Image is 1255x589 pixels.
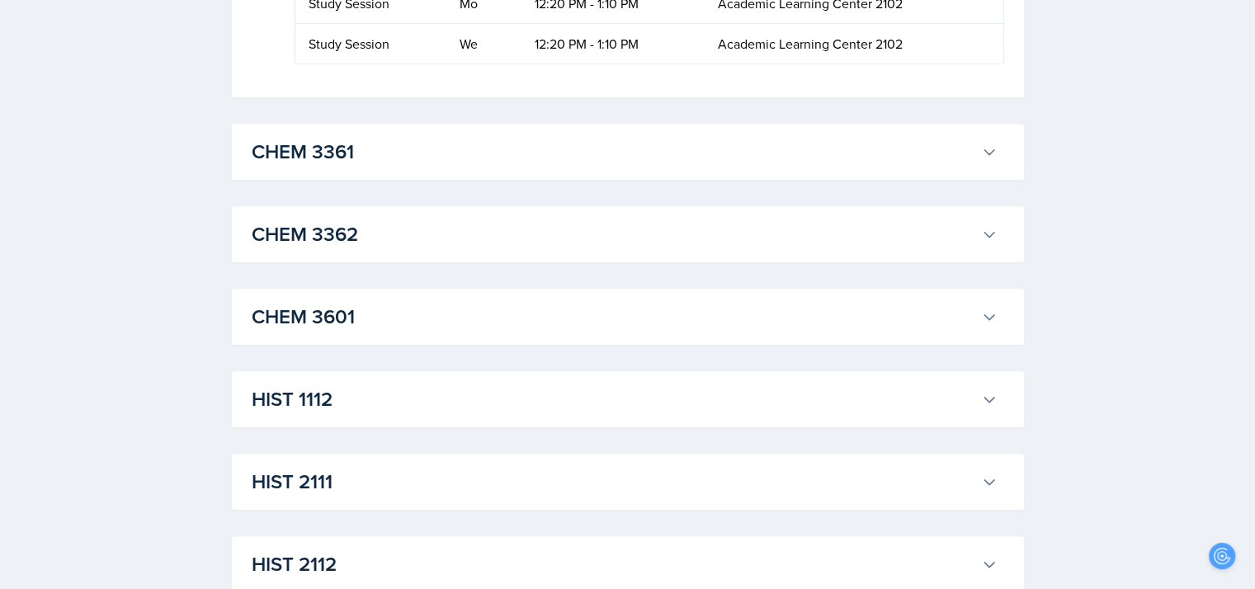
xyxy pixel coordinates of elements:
h3: HIST 1112 [252,384,974,414]
button: HIST 1112 [248,381,1001,417]
button: CHEM 3362 [248,216,1001,252]
h3: HIST 2111 [252,467,974,497]
td: We [446,24,521,64]
div: Study Session [309,34,433,54]
td: 12:20 PM - 1:10 PM [521,24,705,64]
span: Academic Learning Center 2102 [718,35,903,53]
button: CHEM 3361 [248,134,1001,170]
button: CHEM 3601 [248,299,1001,335]
h3: CHEM 3601 [252,302,974,332]
h3: CHEM 3362 [252,219,974,249]
h3: HIST 2112 [252,549,974,579]
button: HIST 2111 [248,464,1001,500]
button: HIST 2112 [248,546,1001,582]
h3: CHEM 3361 [252,137,974,167]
